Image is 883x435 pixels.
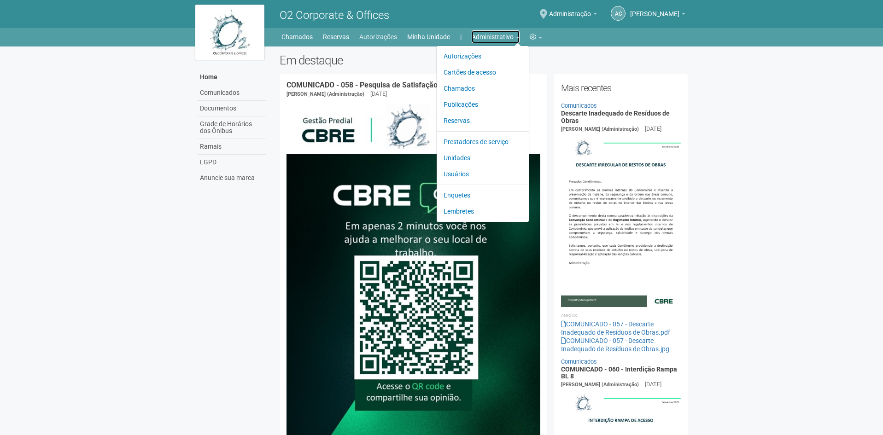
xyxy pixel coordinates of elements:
[645,125,661,133] div: [DATE]
[561,110,670,124] a: Descarte Inadequado de Resíduos de Obras
[198,85,266,101] a: Comunicados
[407,30,450,43] a: Minha Unidade
[198,155,266,170] a: LGPD
[444,97,522,113] a: Publicações
[323,30,349,43] a: Reservas
[444,64,522,81] a: Cartões de acesso
[198,70,266,85] a: Home
[530,30,542,43] a: Configurações
[444,113,522,129] a: Reservas
[645,380,661,389] div: [DATE]
[444,203,522,220] a: Lembretes
[561,133,681,307] img: COMUNICADO%20-%20057%20-%20Descarte%20Inadequado%20de%20Res%C3%ADduos%20de%20Obras.jpg
[460,30,462,43] a: |
[444,81,522,97] a: Chamados
[198,170,266,186] a: Anuncie sua marca
[359,30,397,43] a: Autorizações
[561,382,639,388] span: [PERSON_NAME] (Administração)
[561,312,681,320] li: Anexos
[198,116,266,139] a: Grade de Horários dos Ônibus
[370,90,387,98] div: [DATE]
[472,30,520,43] a: Administrativo
[281,30,313,43] a: Chamados
[549,1,591,17] span: Administração
[195,5,264,60] img: logo.jpg
[444,134,522,150] a: Prestadores de serviço
[444,166,522,182] a: Usuários
[444,48,522,64] a: Autorizações
[561,126,639,132] span: [PERSON_NAME] (Administração)
[561,337,669,353] a: COMUNICADO - 057 - Descarte Inadequado de Resíduos de Obras.jpg
[280,53,688,67] h2: Em destaque
[561,81,681,95] h2: Mais recentes
[630,12,685,19] a: [PERSON_NAME]
[561,358,597,365] a: Comunicados
[280,9,389,22] span: O2 Corporate & Offices
[561,365,677,380] a: COMUNICADO - 060 - Interdição Rampa BL 8
[630,1,679,17] span: Ana Carla de Carvalho Silva
[444,187,522,203] a: Enquetes
[561,320,670,336] a: COMUNICADO - 057 - Descarte Inadequado de Resíduos de Obras.pdf
[444,150,522,166] a: Unidades
[198,139,266,155] a: Ramais
[198,101,266,116] a: Documentos
[611,6,626,21] a: AC
[549,12,597,19] a: Administração
[561,102,597,109] a: Comunicados
[287,81,438,89] a: COMUNICADO - 058 - Pesquisa de Satisfação
[287,91,364,97] span: [PERSON_NAME] (Administração)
